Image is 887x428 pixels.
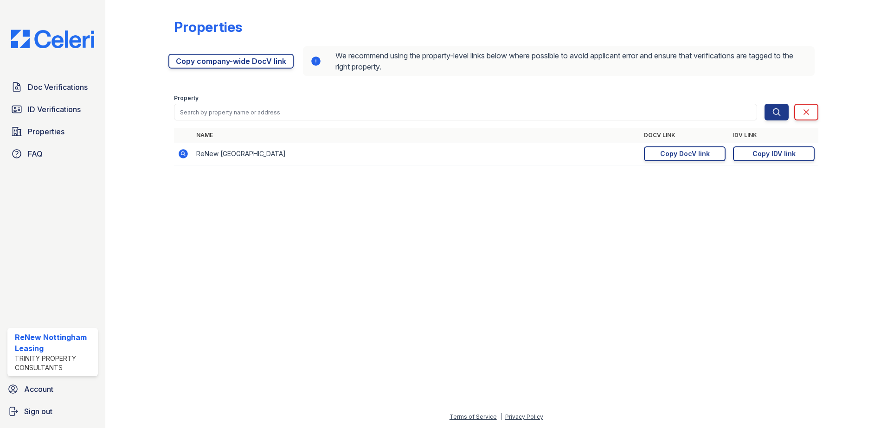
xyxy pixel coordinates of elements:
div: Properties [174,19,242,35]
div: Copy IDV link [752,149,796,158]
td: ReNew [GEOGRAPHIC_DATA] [193,143,640,165]
label: Property [174,94,199,102]
a: Privacy Policy [505,413,543,420]
a: FAQ [7,145,98,163]
span: ID Verifications [28,104,81,115]
span: Sign out [24,406,52,417]
div: ReNew Nottingham Leasing [15,332,94,354]
span: FAQ [28,148,43,159]
th: IDV Link [729,128,818,143]
a: Copy company-wide DocV link [168,54,294,69]
div: Copy DocV link [660,149,710,158]
span: Account [24,384,53,395]
div: We recommend using the property-level links below where possible to avoid applicant error and ens... [303,46,815,76]
a: Copy IDV link [733,146,815,161]
span: Properties [28,126,64,137]
th: Name [193,128,640,143]
a: Doc Verifications [7,78,98,96]
img: CE_Logo_Blue-a8612792a0a2168367f1c8372b55b34899dd931a85d93a1a3d3e32e68fde9ad4.png [4,30,102,48]
a: ID Verifications [7,100,98,119]
th: DocV Link [640,128,729,143]
a: Copy DocV link [644,146,726,161]
div: Trinity Property Consultants [15,354,94,372]
a: Terms of Service [450,413,497,420]
a: Account [4,380,102,398]
a: Sign out [4,402,102,421]
span: Doc Verifications [28,82,88,93]
a: Properties [7,122,98,141]
input: Search by property name or address [174,104,757,120]
div: | [500,413,502,420]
